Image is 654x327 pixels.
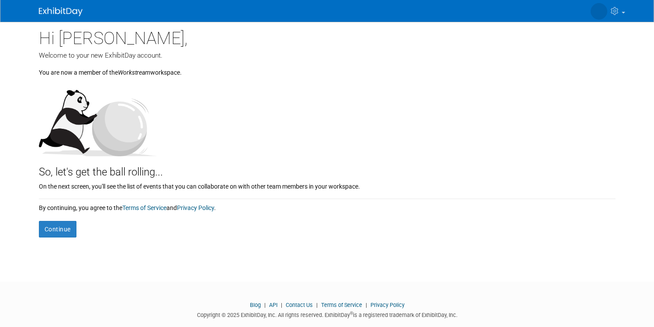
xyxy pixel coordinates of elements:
img: ExhibitDay [39,7,83,16]
span: | [314,302,320,308]
span: | [262,302,268,308]
div: Hi [PERSON_NAME], [39,22,616,51]
a: Blog [250,302,261,308]
a: Terms of Service [321,302,362,308]
span: | [363,302,369,308]
div: You are now a member of the workspace. [39,60,616,77]
div: Welcome to your new ExhibitDay account. [39,51,616,60]
sup: ® [350,311,353,316]
span: | [279,302,284,308]
img: Damon Young [591,3,607,20]
a: Privacy Policy [370,302,405,308]
a: Contact Us [286,302,313,308]
a: Terms of Service [122,204,166,211]
a: Privacy Policy [177,204,214,211]
button: Continue [39,221,76,238]
div: On the next screen, you'll see the list of events that you can collaborate on with other team mem... [39,180,616,191]
i: Workstream [118,69,150,76]
a: API [269,302,277,308]
div: By continuing, you agree to the and . [39,199,616,212]
div: So, let's get the ball rolling... [39,156,616,180]
img: Let's get the ball rolling [39,81,157,156]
